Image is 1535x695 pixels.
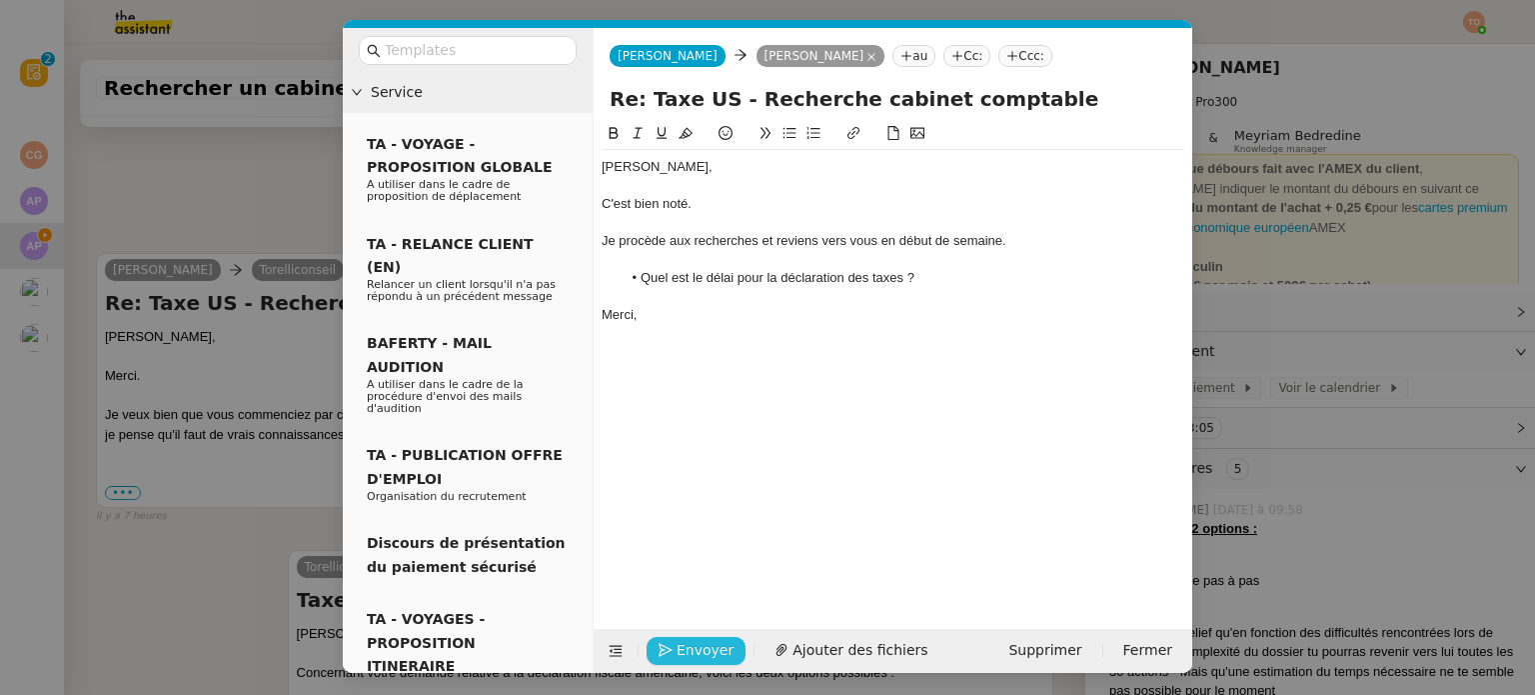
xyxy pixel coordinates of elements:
[998,45,1052,67] nz-tag: Ccc:
[367,447,563,486] span: TA - PUBLICATION OFFRE D'EMPLOI
[367,378,524,415] span: A utiliser dans le cadre de la procédure d'envoi des mails d'audition
[602,158,1184,176] div: [PERSON_NAME],
[602,306,1184,324] div: Merci,
[763,637,939,665] button: Ajouter des fichiers
[757,45,885,67] nz-tag: [PERSON_NAME]
[943,45,990,67] nz-tag: Cc:
[371,81,585,104] span: Service
[1111,637,1184,665] button: Fermer
[677,639,734,662] span: Envoyer
[367,490,527,503] span: Organisation du recrutement
[367,335,492,374] span: BAFERTY - MAIL AUDITION
[343,73,593,112] div: Service
[892,45,935,67] nz-tag: au
[618,49,718,63] span: [PERSON_NAME]
[367,236,534,275] span: TA - RELANCE CLIENT (EN)
[1008,639,1081,662] span: Supprimer
[622,269,1185,287] li: Quel est le délai pour la déclaration des taxes ?
[1123,639,1172,662] span: Fermer
[647,637,746,665] button: Envoyer
[385,39,565,62] input: Templates
[367,535,566,574] span: Discours de présentation du paiement sécurisé
[367,136,552,175] span: TA - VOYAGE - PROPOSITION GLOBALE
[602,195,1184,213] div: C'est bien noté.
[996,637,1093,665] button: Supprimer
[367,178,521,203] span: A utiliser dans le cadre de proposition de déplacement
[367,278,556,303] span: Relancer un client lorsqu'il n'a pas répondu à un précédent message
[602,232,1184,250] div: Je procède aux recherches et reviens vers vous en début de semaine.
[367,611,485,674] span: TA - VOYAGES - PROPOSITION ITINERAIRE
[610,84,1176,114] input: Subject
[792,639,927,662] span: Ajouter des fichiers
